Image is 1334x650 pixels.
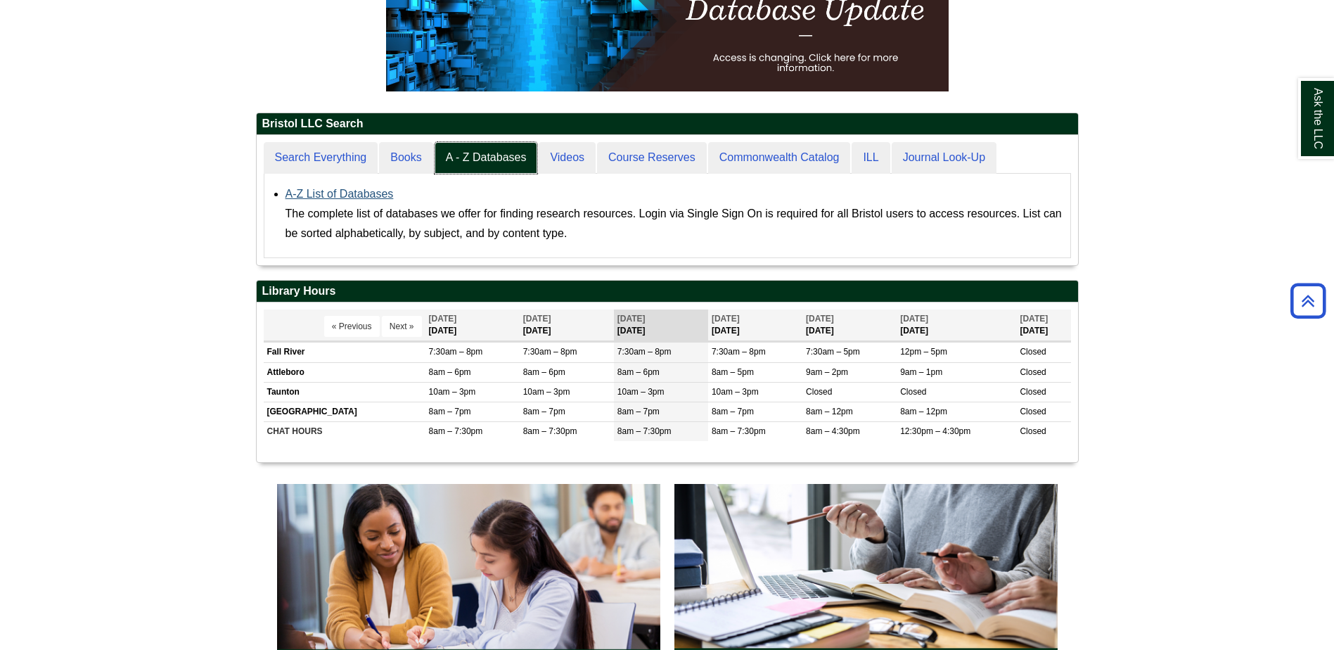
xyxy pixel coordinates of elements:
span: 8am – 6pm [523,367,565,377]
span: Closed [1020,426,1046,436]
td: [GEOGRAPHIC_DATA] [264,402,425,421]
span: 9am – 2pm [806,367,848,377]
h2: Bristol LLC Search [257,113,1078,135]
a: Videos [539,142,596,174]
span: 8am – 6pm [617,367,660,377]
span: 8am – 7pm [523,407,565,416]
div: The complete list of databases we offer for finding research resources. Login via Single Sign On ... [286,204,1063,243]
span: 8am – 7:30pm [712,426,766,436]
span: Closed [900,387,926,397]
span: Closed [1020,407,1046,416]
button: Next » [382,316,422,337]
span: 10am – 3pm [712,387,759,397]
span: 9am – 1pm [900,367,942,377]
a: A - Z Databases [435,142,538,174]
th: [DATE] [425,310,520,341]
th: [DATE] [614,310,708,341]
th: [DATE] [708,310,802,341]
span: [DATE] [806,314,834,324]
span: Closed [806,387,832,397]
button: « Previous [324,316,380,337]
span: 8am – 7:30pm [523,426,577,436]
th: [DATE] [897,310,1016,341]
h2: Library Hours [257,281,1078,302]
span: 10am – 3pm [429,387,476,397]
span: 8am – 12pm [806,407,853,416]
span: [DATE] [523,314,551,324]
span: Closed [1020,367,1046,377]
a: A-Z List of Databases [286,188,394,200]
span: 7:30am – 8pm [523,347,577,357]
span: 12pm – 5pm [900,347,947,357]
a: Search Everything [264,142,378,174]
a: Books [379,142,432,174]
span: [DATE] [1020,314,1048,324]
span: 8am – 7pm [429,407,471,416]
span: 7:30am – 8pm [712,347,766,357]
a: Course Reserves [597,142,707,174]
span: 10am – 3pm [523,387,570,397]
td: Fall River [264,343,425,362]
span: 10am – 3pm [617,387,665,397]
span: 7:30am – 5pm [806,347,860,357]
a: Journal Look-Up [892,142,996,174]
span: Closed [1020,387,1046,397]
td: Taunton [264,382,425,402]
th: [DATE] [802,310,897,341]
td: CHAT HOURS [264,421,425,441]
span: [DATE] [712,314,740,324]
span: 12:30pm – 4:30pm [900,426,970,436]
span: 8am – 6pm [429,367,471,377]
span: 7:30am – 8pm [429,347,483,357]
span: 8am – 12pm [900,407,947,416]
th: [DATE] [1016,310,1070,341]
a: Back to Top [1285,291,1330,310]
span: 8am – 4:30pm [806,426,860,436]
span: 7:30am – 8pm [617,347,672,357]
span: 8am – 7pm [712,407,754,416]
span: 8am – 7:30pm [617,426,672,436]
span: Closed [1020,347,1046,357]
span: 8am – 7:30pm [429,426,483,436]
span: [DATE] [617,314,646,324]
a: ILL [852,142,890,174]
th: [DATE] [520,310,614,341]
td: Attleboro [264,362,425,382]
span: [DATE] [900,314,928,324]
a: Commonwealth Catalog [708,142,851,174]
span: 8am – 5pm [712,367,754,377]
span: 8am – 7pm [617,407,660,416]
span: [DATE] [429,314,457,324]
